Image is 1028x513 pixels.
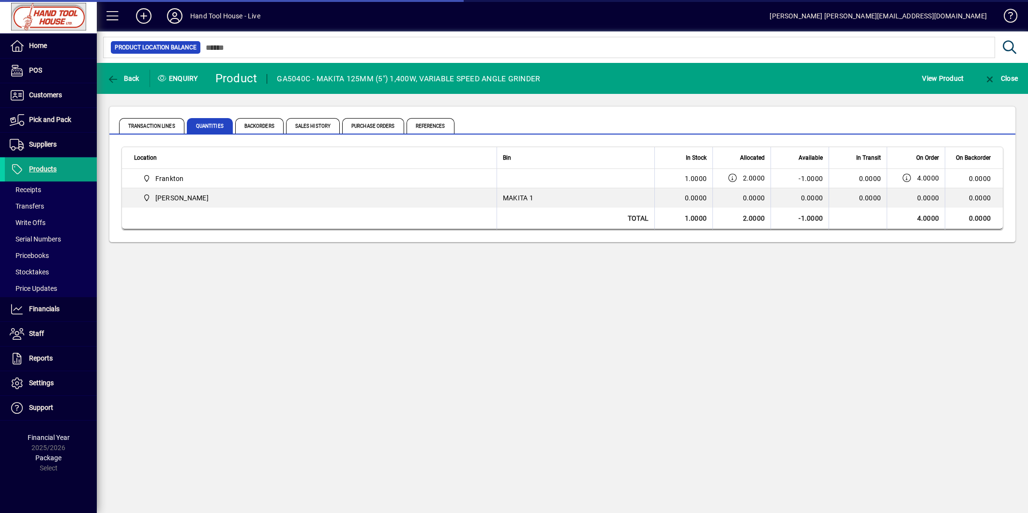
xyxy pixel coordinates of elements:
a: Settings [5,371,97,395]
a: Knowledge Base [997,2,1016,33]
a: Home [5,34,97,58]
a: Customers [5,83,97,107]
a: Pick and Pack [5,108,97,132]
a: Pricebooks [5,247,97,264]
a: Support [5,396,97,420]
span: In Stock [686,152,707,163]
span: Home [29,42,47,49]
span: Support [29,404,53,411]
td: 2.0000 [712,208,771,229]
td: -1.0000 [771,169,829,188]
span: Stocktakes [10,268,49,276]
a: POS [5,59,97,83]
span: Write Offs [10,219,45,226]
td: 0.0000 [945,208,1003,229]
span: Staff [29,330,44,337]
span: Pick and Pack [29,116,71,123]
span: Financial Year [28,434,70,441]
span: Products [29,165,57,173]
td: MAKITA 1 [497,188,654,208]
span: On Backorder [956,152,991,163]
span: Location [134,152,157,163]
td: 4.0000 [887,208,945,229]
a: Receipts [5,181,97,198]
span: POS [29,66,42,74]
td: 0.0000 [945,169,1003,188]
span: 2.0000 [743,173,765,183]
button: Add [128,7,159,25]
span: Allocated [740,152,765,163]
button: Close [982,70,1020,87]
span: Backorders [235,118,284,134]
span: 0.0000 [859,194,881,202]
div: Enquiry [150,71,208,86]
span: Price Updates [10,285,57,292]
span: Bin [503,152,511,163]
td: 0.0000 [945,188,1003,208]
td: 1.0000 [654,208,712,229]
a: Staff [5,322,97,346]
span: In Transit [856,152,881,163]
a: Write Offs [5,214,97,231]
a: Financials [5,297,97,321]
span: Te Rapa [139,192,486,204]
span: Customers [29,91,62,99]
span: Back [107,75,139,82]
span: References [407,118,454,134]
span: Receipts [10,186,41,194]
span: Serial Numbers [10,235,61,243]
span: Frankton [139,173,486,184]
span: Purchase Orders [342,118,404,134]
span: Quantities [187,118,233,134]
span: 4.0000 [917,173,939,183]
span: On Order [916,152,939,163]
span: Sales History [286,118,340,134]
span: Settings [29,379,54,387]
app-page-header-button: Close enquiry [974,70,1028,87]
a: Stocktakes [5,264,97,280]
span: Financials [29,305,60,313]
span: View Product [922,71,964,86]
a: Suppliers [5,133,97,157]
span: Product Location Balance [115,43,197,52]
app-page-header-button: Back [97,70,150,87]
span: Frankton [155,174,184,183]
span: 0.0000 [859,175,881,182]
a: Serial Numbers [5,231,97,247]
td: 0.0000 [654,188,712,208]
span: Transfers [10,202,44,210]
span: Close [984,75,1018,82]
span: 0.0000 [917,193,939,203]
a: Price Updates [5,280,97,297]
td: -1.0000 [771,208,829,229]
span: Pricebooks [10,252,49,259]
button: Profile [159,7,190,25]
div: [PERSON_NAME] [PERSON_NAME][EMAIL_ADDRESS][DOMAIN_NAME] [770,8,987,24]
span: Package [35,454,61,462]
span: Suppliers [29,140,57,148]
span: Available [799,152,823,163]
button: View Product [920,70,966,87]
span: 0.0000 [743,194,765,202]
div: GA5040C - MAKITA 125MM (5") 1,400W, VARIABLE SPEED ANGLE GRINDER [277,71,540,87]
a: Transfers [5,198,97,214]
button: Back [105,70,142,87]
span: Transaction Lines [119,118,184,134]
td: 1.0000 [654,169,712,188]
span: Reports [29,354,53,362]
div: Product [215,71,257,86]
a: Reports [5,347,97,371]
span: [PERSON_NAME] [155,193,209,203]
div: Hand Tool House - Live [190,8,260,24]
td: Total [497,208,654,229]
td: 0.0000 [771,188,829,208]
